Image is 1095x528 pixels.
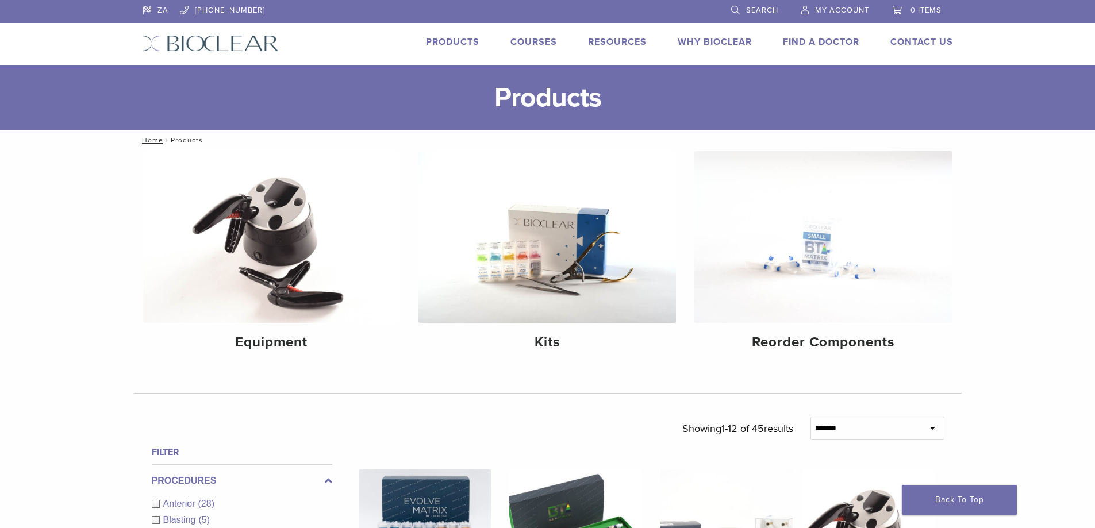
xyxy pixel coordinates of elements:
[143,35,279,52] img: Bioclear
[418,151,676,323] img: Kits
[510,36,557,48] a: Courses
[428,332,667,353] h4: Kits
[721,422,764,435] span: 1-12 of 45
[902,485,1017,515] a: Back To Top
[694,151,952,323] img: Reorder Components
[426,36,479,48] a: Products
[152,332,391,353] h4: Equipment
[815,6,869,15] span: My Account
[783,36,859,48] a: Find A Doctor
[143,151,401,323] img: Equipment
[163,499,198,508] span: Anterior
[588,36,647,48] a: Resources
[704,332,943,353] h4: Reorder Components
[890,36,953,48] a: Contact Us
[152,445,332,459] h4: Filter
[198,499,214,508] span: (28)
[163,515,199,525] span: Blasting
[139,136,163,144] a: Home
[134,130,962,151] nav: Products
[694,151,952,360] a: Reorder Components
[682,417,793,441] p: Showing results
[418,151,676,360] a: Kits
[746,6,778,15] span: Search
[143,151,401,360] a: Equipment
[198,515,210,525] span: (5)
[152,474,332,488] label: Procedures
[678,36,752,48] a: Why Bioclear
[910,6,942,15] span: 0 items
[163,137,171,143] span: /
